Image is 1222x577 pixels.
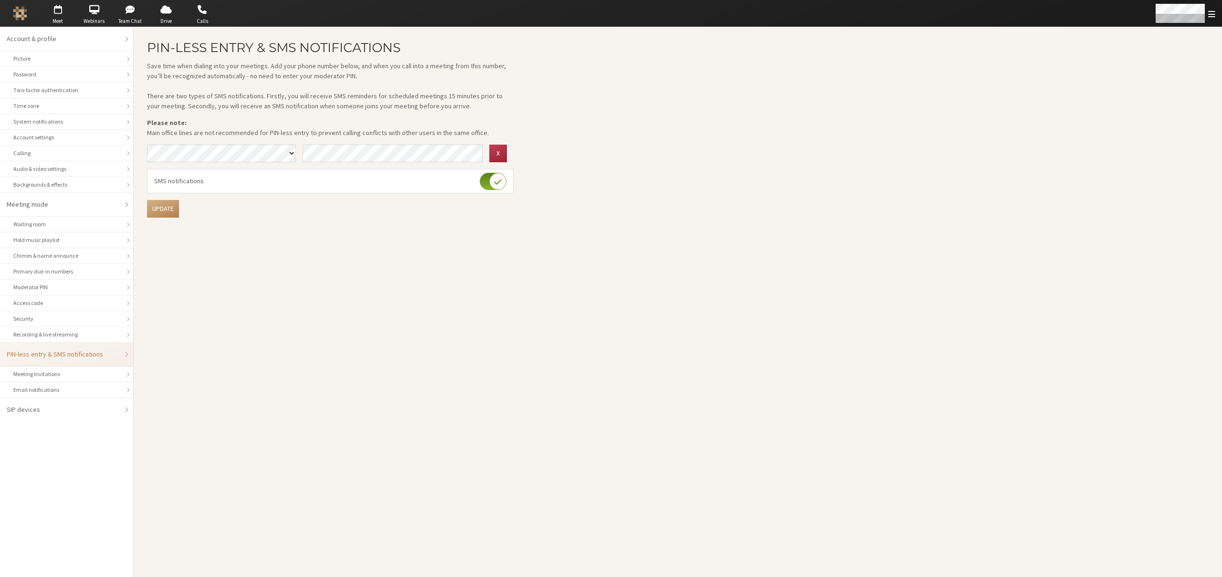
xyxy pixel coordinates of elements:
div: Audio & video settings [13,165,120,173]
div: Picture [13,54,120,63]
span: Team Chat [114,17,147,25]
div: Moderator PIN [13,283,120,292]
div: Chimes & name announce [13,252,120,260]
span: SMS notifications [154,177,204,185]
div: Recording & live streaming [13,330,120,339]
div: Time zone [13,102,120,110]
div: PIN-less entry & SMS notifications [7,349,120,359]
p: Main office lines are not recommended for PIN-less entry to prevent calling conflicts with other ... [147,118,514,138]
div: Primary dial-in numbers [13,267,120,276]
div: Email notifications [13,386,120,394]
div: Calling [13,149,120,157]
div: Access code [13,299,120,307]
span: Meet [41,17,74,25]
b: Please note: [147,118,187,127]
div: Waiting room [13,220,120,229]
span: Drive [149,17,183,25]
div: Hold music playlist [13,236,120,244]
div: Security [13,315,120,323]
div: Account & profile [7,34,120,44]
div: Meeting mode [7,199,120,210]
h2: PIN-less entry & SMS notifications [147,41,514,54]
div: Meeting Invitations [13,370,120,378]
div: System notifications [13,117,120,126]
span: Webinars [77,17,111,25]
img: Iotum [13,6,27,21]
div: Two-factor authentication [13,86,120,94]
iframe: Chat [1198,552,1215,570]
div: Password [13,70,120,79]
div: Account settings [13,133,120,142]
span: Calls [186,17,219,25]
div: SIP devices [7,405,120,415]
button: Update [147,200,179,218]
button: x [489,145,507,162]
p: Save time when dialing into your meetings. Add your phone number below, and when you call into a ... [147,61,514,111]
div: Backgrounds & effects [13,180,120,189]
